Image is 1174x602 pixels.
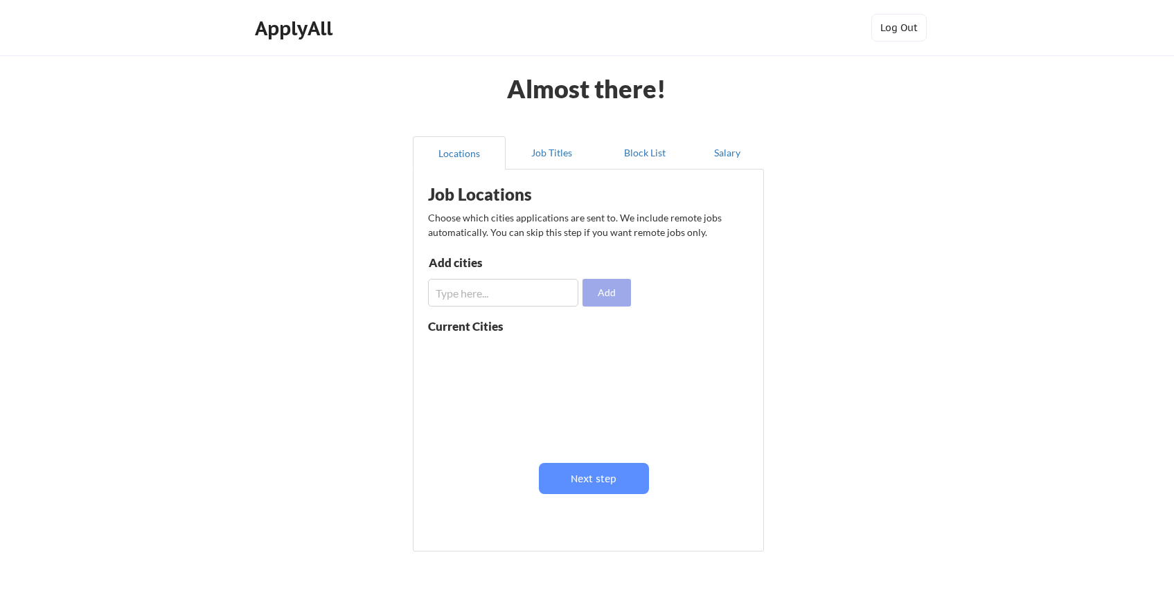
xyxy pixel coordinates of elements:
button: Next step [539,463,649,494]
button: Job Titles [506,136,598,170]
div: Add cities [429,257,572,268]
button: Block List [598,136,691,170]
div: Job Locations [428,186,603,203]
button: Log Out [871,14,927,42]
button: Add [582,279,631,307]
div: Choose which cities applications are sent to. We include remote jobs automatically. You can skip ... [428,210,747,239]
div: ApplyAll [255,17,337,40]
div: Current Cities [428,320,533,332]
div: Almost there! [490,76,683,101]
button: Locations [413,136,506,170]
input: Type here... [428,279,578,307]
button: Salary [691,136,764,170]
